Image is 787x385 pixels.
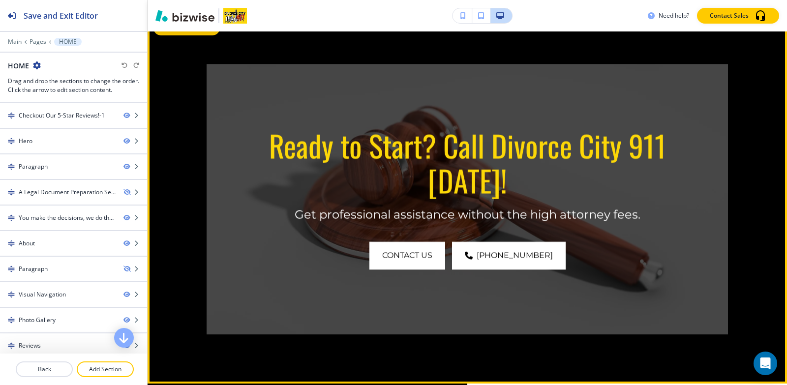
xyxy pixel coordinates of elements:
[78,365,133,374] p: Add Section
[710,11,749,20] p: Contact Sales
[8,189,15,196] img: Drag
[8,291,15,298] img: Drag
[54,38,82,46] button: HOME
[8,240,15,247] img: Drag
[19,137,32,146] div: Hero
[257,207,678,222] p: Get professional assistance without the high attorney fees.
[8,317,15,324] img: Drag
[19,188,116,197] div: A Legal Document Preparation Service
[19,316,56,325] div: Photo Gallery
[24,10,98,22] h2: Save and Exit Editor
[697,8,779,24] button: Contact Sales
[8,112,15,119] img: Drag
[8,38,22,45] button: Main
[155,10,214,22] img: Bizwise Logo
[19,111,105,120] div: Checkout Our 5-Star Reviews!-1
[452,242,566,269] a: [PHONE_NUMBER]
[223,8,247,24] img: Your Logo
[269,123,673,202] span: Ready to Start? Call Divorce City 911 [DATE]!
[19,239,35,248] div: About
[8,266,15,272] img: Drag
[17,365,72,374] p: Back
[369,242,445,269] button: Contact us
[19,162,48,171] div: Paragraph
[477,250,553,262] span: [PHONE_NUMBER]
[8,77,139,94] h3: Drag and drop the sections to change the order. Click the arrow to edit section content.
[754,352,777,375] div: Open Intercom Messenger
[8,138,15,145] img: Drag
[59,38,77,45] p: HOME
[382,250,432,262] span: Contact us
[30,38,46,45] button: Pages
[19,265,48,273] div: Paragraph
[16,361,73,377] button: Back
[8,60,29,71] h2: HOME
[8,163,15,170] img: Drag
[8,214,15,221] img: Drag
[8,342,15,349] img: Drag
[19,213,116,222] div: You make the decisions, we do the work.
[659,11,689,20] h3: Need help?
[19,341,41,350] div: Reviews
[19,290,66,299] div: Visual Navigation
[77,361,134,377] button: Add Section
